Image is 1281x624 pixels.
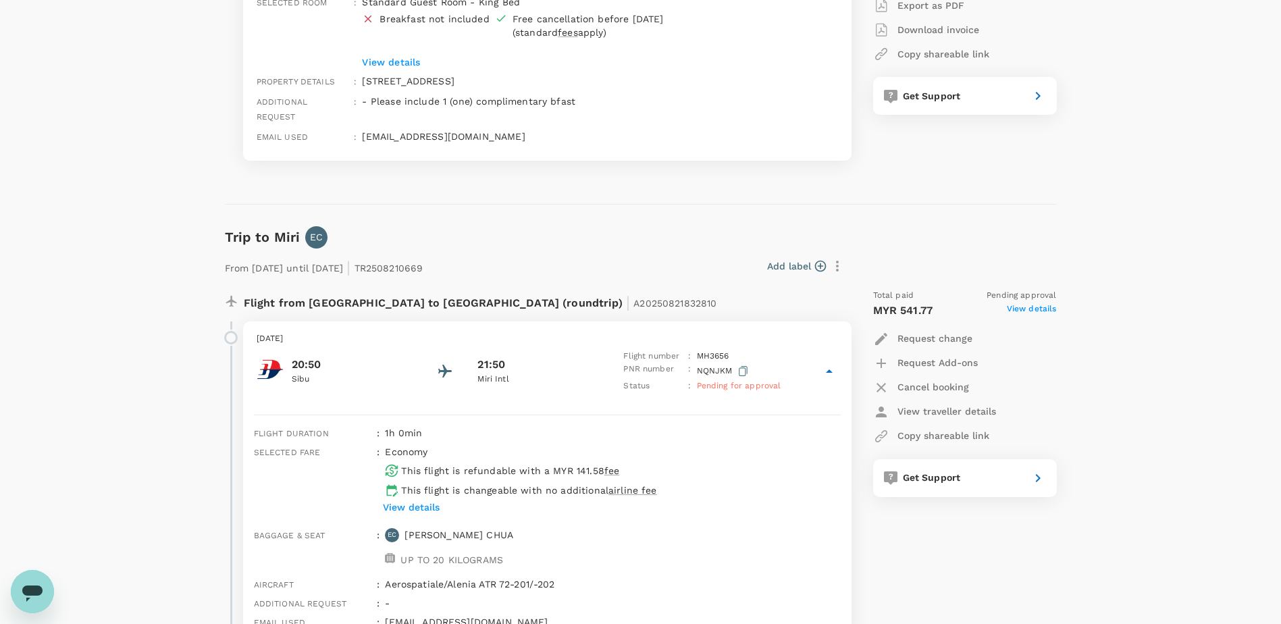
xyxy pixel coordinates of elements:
[362,55,797,69] p: View details
[697,381,781,390] span: Pending for approval
[623,350,683,363] p: Flight number
[873,303,933,319] p: MYR 541.77
[873,400,996,424] button: View traveller details
[477,357,505,373] p: 21:50
[401,484,656,497] p: This flight is changeable with no additional
[244,289,717,313] p: Flight from [GEOGRAPHIC_DATA] to [GEOGRAPHIC_DATA] (roundtrip)
[380,591,840,610] div: -
[383,500,440,514] p: View details
[292,373,413,386] p: Sibu
[987,289,1056,303] span: Pending approval
[371,591,380,610] div: :
[257,132,309,142] span: Email used
[400,553,503,567] p: UP TO 20 KILOGRAMS
[380,497,443,517] button: View details
[513,12,733,39] div: Free cancellation before [DATE] (standard apply)
[292,357,413,373] p: 20:50
[688,363,691,380] p: :
[873,18,979,42] button: Download invoice
[310,230,323,244] p: EC
[873,351,978,375] button: Request Add-ons
[346,258,350,277] span: |
[873,424,989,448] button: Copy shareable link
[623,363,683,380] p: PNR number
[623,380,683,393] p: Status
[873,42,989,66] button: Copy shareable link
[604,465,619,476] span: fee
[362,130,837,143] p: [EMAIL_ADDRESS][DOMAIN_NAME]
[608,485,657,496] span: airline fee
[404,528,513,542] p: [PERSON_NAME] CHUA
[1007,303,1057,319] span: View details
[897,380,969,394] p: Cancel booking
[688,380,691,393] p: :
[477,373,599,386] p: Miri Intl
[225,254,423,278] p: From [DATE] until [DATE] TR2508210669
[354,132,357,142] span: :
[380,12,489,26] div: Breakfast not included
[385,426,840,440] p: 1h 0min
[254,448,321,457] span: Selected fare
[371,523,380,572] div: :
[897,47,989,61] p: Copy shareable link
[873,289,914,303] span: Total paid
[257,77,335,86] span: Property details
[362,95,837,108] p: - Please include 1 (one) complimentary bfast
[697,363,751,380] p: NQNJKM
[388,530,396,540] p: EC
[371,421,380,440] div: :
[257,356,284,383] img: Malaysia Airlines
[254,531,325,540] span: Baggage & seat
[903,472,961,483] span: Get Support
[362,74,837,88] p: [STREET_ADDRESS]
[897,332,972,345] p: Request change
[873,327,972,351] button: Request change
[354,97,357,107] span: :
[903,90,961,101] span: Get Support
[767,259,826,273] button: Add label
[385,445,427,459] p: economy
[257,97,308,122] span: Additional request
[371,572,380,591] div: :
[873,375,969,400] button: Cancel booking
[254,429,329,438] span: Flight duration
[897,405,996,418] p: View traveller details
[11,570,54,613] iframe: Button to launch messaging window
[697,350,729,363] p: MH 3656
[225,226,300,248] h6: Trip to Miri
[897,429,989,442] p: Copy shareable link
[254,599,347,608] span: Additional request
[688,350,691,363] p: :
[371,440,380,522] div: :
[257,332,838,346] p: [DATE]
[633,298,716,309] span: A20250821832810
[897,23,979,36] p: Download invoice
[401,464,619,477] p: This flight is refundable with a MYR 141.58
[385,553,395,563] img: baggage-icon
[254,580,294,590] span: Aircraft
[897,356,978,369] p: Request Add-ons
[380,572,840,591] div: Aerospatiale/Alenia ATR 72-201/-202
[354,77,357,86] span: :
[558,27,578,38] span: fees
[626,293,630,312] span: |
